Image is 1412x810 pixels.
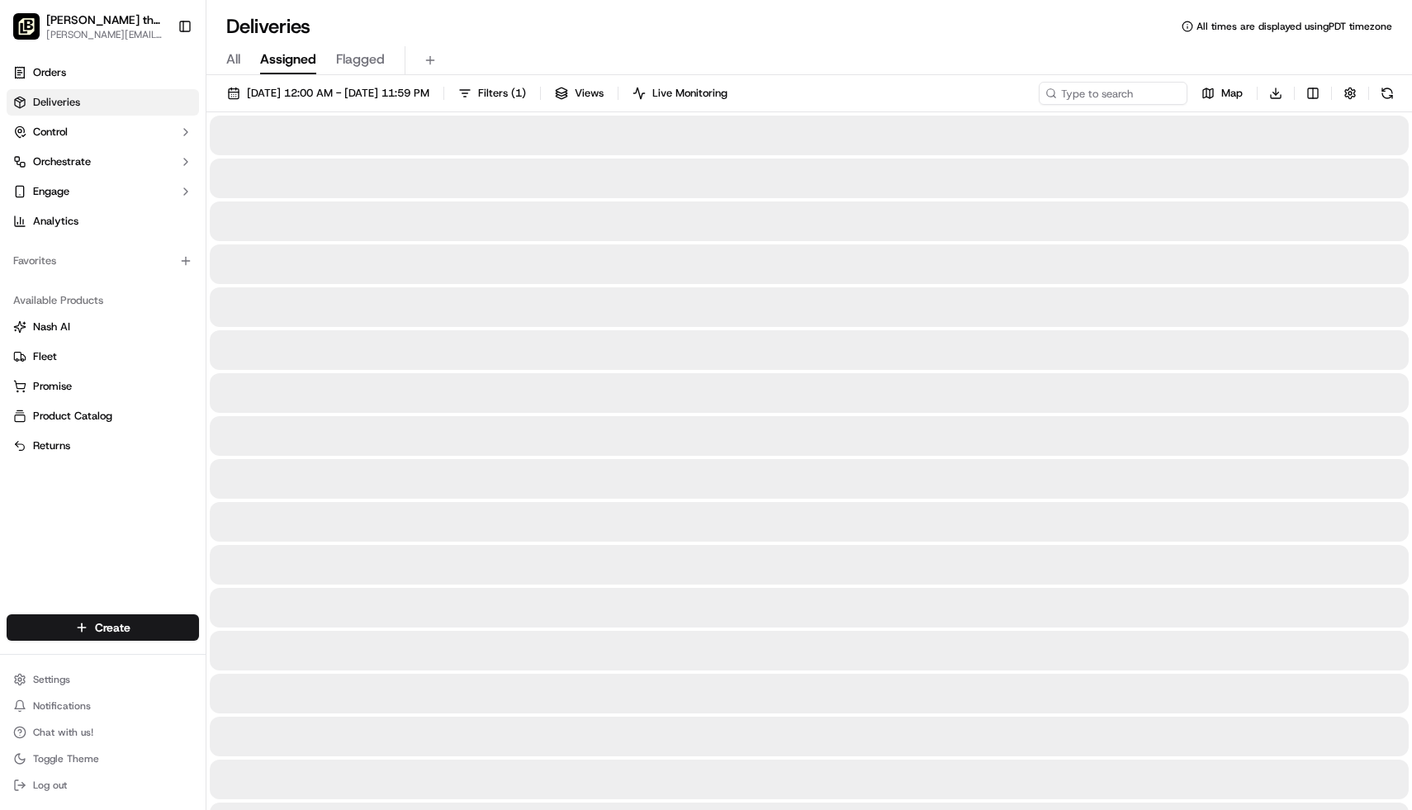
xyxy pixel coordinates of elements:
button: Engage [7,178,199,205]
a: Returns [13,438,192,453]
img: Nick the Greek (Davis) [13,13,40,40]
button: Orchestrate [7,149,199,175]
span: Create [95,619,130,636]
span: Map [1221,86,1243,101]
button: Chat with us! [7,721,199,744]
button: Nash AI [7,314,199,340]
span: [DATE] 12:00 AM - [DATE] 11:59 PM [247,86,429,101]
span: Nash AI [33,320,70,334]
span: Flagged [336,50,385,69]
span: Promise [33,379,72,394]
span: Settings [33,673,70,686]
span: Control [33,125,68,140]
button: Settings [7,668,199,691]
span: Log out [33,779,67,792]
span: All [226,50,240,69]
button: Promise [7,373,199,400]
a: Fleet [13,349,192,364]
button: Returns [7,433,199,459]
button: Filters(1) [451,82,533,105]
button: Fleet [7,343,199,370]
span: ( 1 ) [511,86,526,101]
span: Orders [33,65,66,80]
span: Filters [478,86,526,101]
span: All times are displayed using PDT timezone [1196,20,1392,33]
span: Product Catalog [33,409,112,424]
span: Deliveries [33,95,80,110]
span: Returns [33,438,70,453]
span: Assigned [260,50,316,69]
span: Analytics [33,214,78,229]
button: Toggle Theme [7,747,199,770]
a: Promise [13,379,192,394]
div: Available Products [7,287,199,314]
button: Refresh [1376,82,1399,105]
input: Type to search [1039,82,1187,105]
button: Notifications [7,694,199,718]
h1: Deliveries [226,13,310,40]
button: [PERSON_NAME][EMAIL_ADDRESS][PERSON_NAME][DOMAIN_NAME] [46,28,164,41]
div: Favorites [7,248,199,274]
button: Nick the Greek (Davis)[PERSON_NAME] the Greek ([PERSON_NAME])[PERSON_NAME][EMAIL_ADDRESS][PERSON_... [7,7,171,46]
button: Product Catalog [7,403,199,429]
button: Log out [7,774,199,797]
span: Live Monitoring [652,86,727,101]
span: Views [575,86,604,101]
button: Map [1194,82,1250,105]
span: Orchestrate [33,154,91,169]
a: Nash AI [13,320,192,334]
a: Analytics [7,208,199,234]
button: Live Monitoring [625,82,735,105]
button: Control [7,119,199,145]
a: Orders [7,59,199,86]
span: Toggle Theme [33,752,99,765]
span: Chat with us! [33,726,93,739]
a: Deliveries [7,89,199,116]
button: [DATE] 12:00 AM - [DATE] 11:59 PM [220,82,437,105]
button: [PERSON_NAME] the Greek ([PERSON_NAME]) [46,12,164,28]
span: Notifications [33,699,91,713]
span: Engage [33,184,69,199]
a: Product Catalog [13,409,192,424]
button: Create [7,614,199,641]
span: Fleet [33,349,57,364]
button: Views [547,82,611,105]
